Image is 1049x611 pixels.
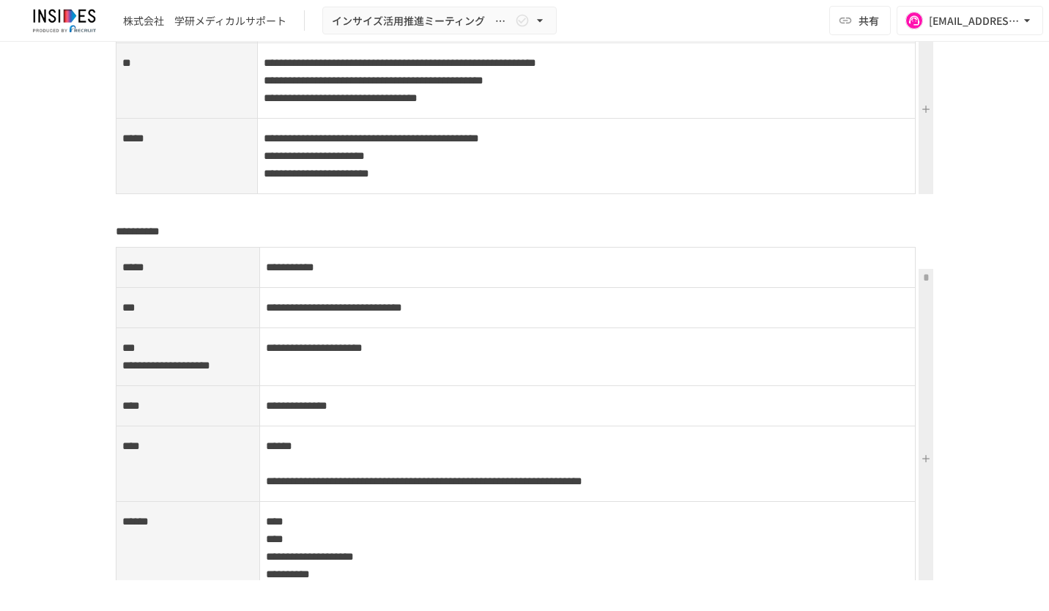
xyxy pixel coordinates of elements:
[897,6,1043,35] button: [EMAIL_ADDRESS][DOMAIN_NAME]
[929,12,1020,30] div: [EMAIL_ADDRESS][DOMAIN_NAME]
[123,13,286,29] div: 株式会社 学研メディカルサポート
[18,9,111,32] img: JmGSPSkPjKwBq77AtHmwC7bJguQHJlCRQfAXtnx4WuV
[332,12,512,30] span: インサイズ活用推進ミーティング ～1回目～
[322,7,557,35] button: インサイズ活用推進ミーティング ～1回目～
[829,6,891,35] button: 共有
[859,12,879,29] span: 共有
